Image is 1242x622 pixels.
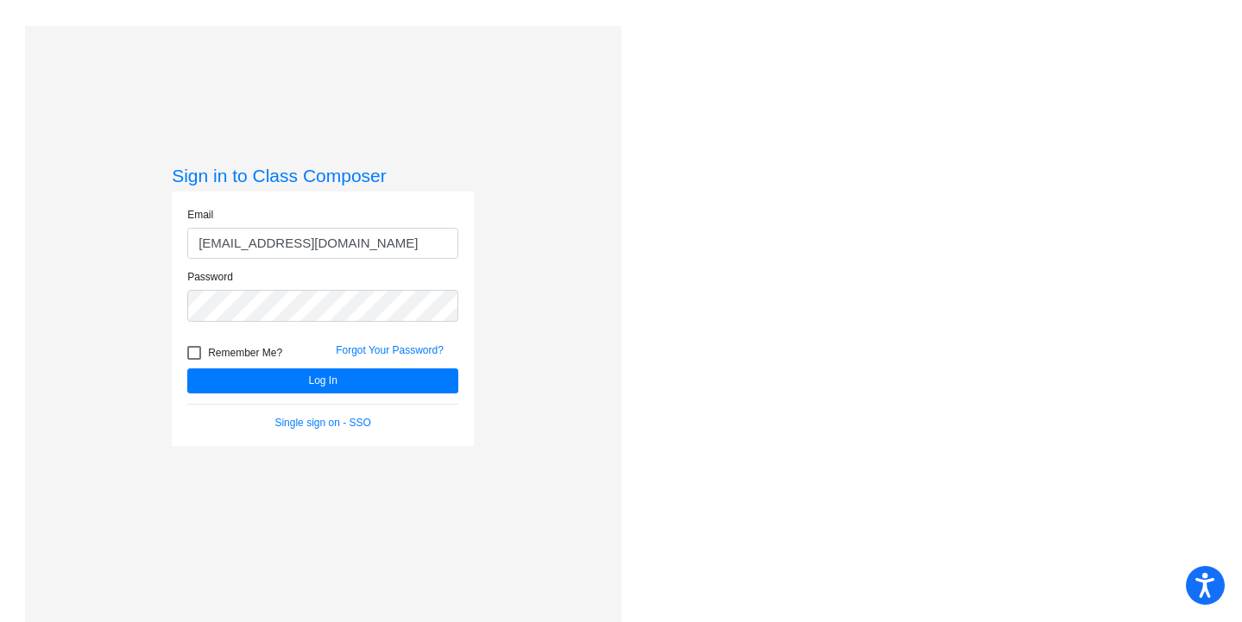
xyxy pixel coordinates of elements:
a: Single sign on - SSO [274,417,370,429]
label: Password [187,269,233,285]
button: Log In [187,368,458,393]
h3: Sign in to Class Composer [172,165,474,186]
a: Forgot Your Password? [336,344,444,356]
label: Email [187,207,213,223]
span: Remember Me? [208,342,282,363]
